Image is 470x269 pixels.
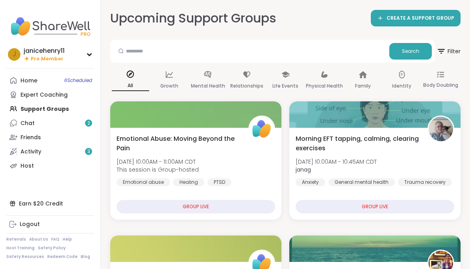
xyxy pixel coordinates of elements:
[6,144,94,159] a: Activity3
[328,178,395,186] div: General mental health
[6,196,94,211] div: Earn $20 Credit
[296,178,325,186] div: Anxiety
[296,134,419,153] span: Morning EFT tapping, calming, clearing exercises
[207,178,231,186] div: PTSD
[87,120,90,127] span: 2
[6,237,26,242] a: Referrals
[429,117,453,141] img: janag
[64,77,92,84] span: 6 Scheduled
[110,9,276,27] h2: Upcoming Support Groups
[387,15,454,22] span: CREATE A SUPPORT GROUP
[20,91,68,99] div: Expert Coaching
[173,178,204,186] div: Healing
[6,130,94,144] a: Friends
[296,166,311,174] b: janag
[81,254,90,260] a: Blog
[6,73,94,88] a: Home6Scheduled
[117,134,240,153] span: Emotional Abuse: Moving Beyond the Pain
[306,81,343,91] p: Physical Health
[392,81,411,91] p: Identity
[20,77,37,85] div: Home
[6,245,35,251] a: Host Training
[437,40,461,63] button: Filter
[63,237,72,242] a: Help
[47,254,78,260] a: Redeem Code
[272,81,298,91] p: Life Events
[6,88,94,102] a: Expert Coaching
[24,47,65,55] div: janicehenry11
[20,162,34,170] div: Host
[6,254,44,260] a: Safety Resources
[13,49,16,60] span: j
[112,81,149,91] p: All
[398,178,452,186] div: Trauma recovery
[423,80,458,90] p: Body Doubling
[6,159,94,173] a: Host
[20,148,41,156] div: Activity
[51,237,59,242] a: FAQ
[117,166,199,174] span: This session is Group-hosted
[87,148,90,155] span: 3
[38,245,66,251] a: Safety Policy
[437,42,461,61] span: Filter
[160,81,178,91] p: Growth
[6,116,94,130] a: Chat2
[389,43,432,60] button: Search
[296,200,454,213] div: GROUP LIVE
[117,178,170,186] div: Emotional abuse
[6,13,94,40] img: ShareWell Nav Logo
[20,120,35,127] div: Chat
[250,117,274,141] img: ShareWell
[6,217,94,232] a: Logout
[117,200,275,213] div: GROUP LIVE
[296,158,377,166] span: [DATE] 10:00AM - 10:45AM CDT
[29,237,48,242] a: About Us
[31,56,63,62] span: Pro Member
[230,81,263,91] p: Relationships
[117,158,199,166] span: [DATE] 10:00AM - 11:00AM CDT
[402,48,419,55] span: Search
[355,81,371,91] p: Family
[20,134,41,142] div: Friends
[20,220,40,228] div: Logout
[191,81,225,91] p: Mental Health
[371,10,461,26] a: CREATE A SUPPORT GROUP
